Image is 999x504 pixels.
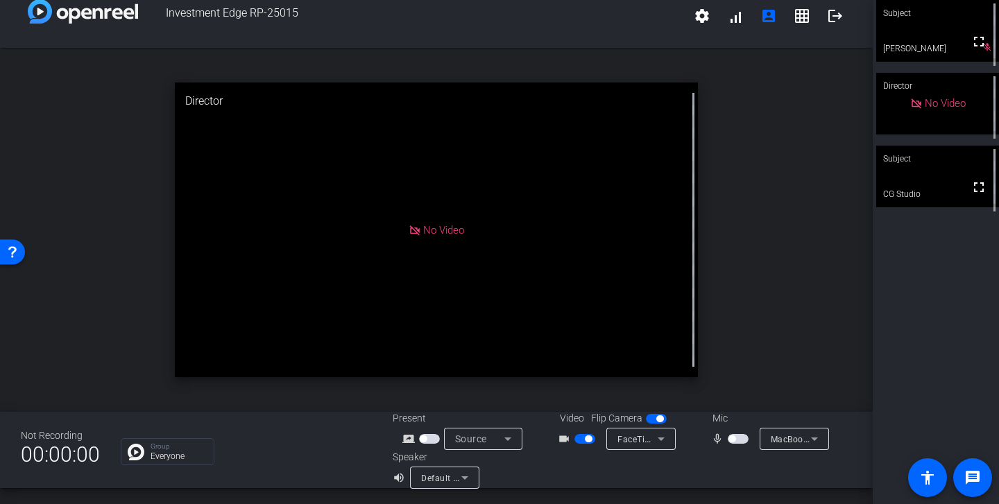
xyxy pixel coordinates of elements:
[711,431,728,447] mat-icon: mic_none
[128,444,144,460] img: Chat Icon
[421,472,588,483] span: Default - MacBook Pro Speakers (Built-in)
[827,8,844,24] mat-icon: logout
[591,411,642,426] span: Flip Camera
[21,428,100,443] div: Not Recording
[964,469,981,486] mat-icon: message
[393,450,476,464] div: Speaker
[794,8,810,24] mat-icon: grid_on
[876,73,999,99] div: Director
[760,8,777,24] mat-icon: account_box
[151,443,207,450] p: Group
[455,433,487,444] span: Source
[560,411,584,426] span: Video
[21,437,100,471] span: 00:00:00
[558,431,574,447] mat-icon: videocam_outline
[919,469,936,486] mat-icon: accessibility
[617,433,760,444] span: FaceTime HD Camera (B6DF:451A)
[971,179,987,195] mat-icon: fullscreen
[694,8,710,24] mat-icon: settings
[971,33,987,50] mat-icon: fullscreen
[423,223,464,236] span: No Video
[925,97,966,110] span: No Video
[876,146,999,172] div: Subject
[699,411,837,426] div: Mic
[175,82,699,120] div: Director
[151,452,207,460] p: Everyone
[402,431,419,447] mat-icon: screen_share_outline
[393,411,531,426] div: Present
[771,433,912,444] span: MacBook Pro Microphone (Built-in)
[393,469,409,486] mat-icon: volume_up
